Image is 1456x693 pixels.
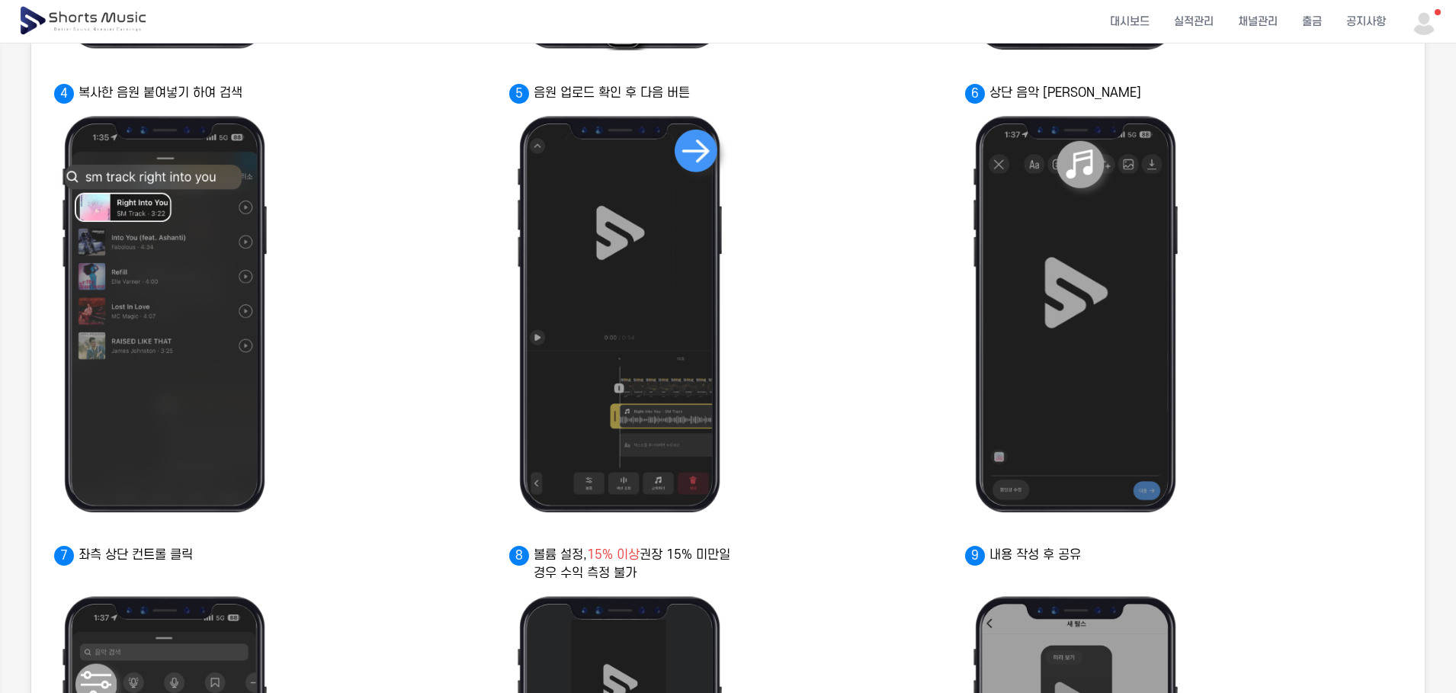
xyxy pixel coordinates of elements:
[54,546,283,564] p: 좌측 상단 컨트롤 클릭
[54,84,283,102] p: 복사한 음원 붙여넣기 하여 검색
[1334,2,1398,42] a: 공지사항
[1290,2,1334,42] a: 출금
[509,114,732,512] img: 모바일가이드
[1098,2,1162,42] a: 대시보드
[1162,2,1226,42] a: 실적관리
[965,84,1194,102] p: 상단 음악 [PERSON_NAME]
[965,114,1188,512] img: 모바일가이드
[509,546,738,582] p: 볼륨 설정, 권장 15% 미만일 경우 수익 측정 불가
[509,84,738,102] p: 음원 업로드 확인 후 다음 버튼
[965,546,1194,564] p: 내용 작성 후 공유
[587,548,640,562] bold: 15% 이상
[54,114,277,512] img: 모바일가이드
[1226,2,1290,42] a: 채널관리
[1410,8,1438,35] img: 사용자 이미지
